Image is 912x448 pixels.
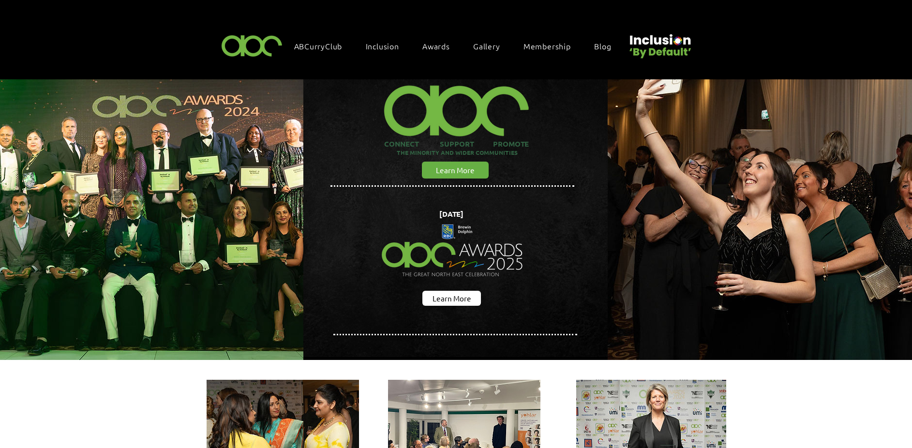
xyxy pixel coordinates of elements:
[397,149,518,156] span: THE MINORITY AND WIDER COMMUNITIES
[384,139,529,149] span: CONNECT SUPPORT PROMOTE
[433,293,471,303] span: Learn More
[523,41,571,51] span: Membership
[422,162,489,179] a: Learn More
[422,291,481,306] a: Learn More
[418,36,464,56] div: Awards
[519,36,585,56] a: Membership
[366,41,399,51] span: Inclusion
[294,41,343,51] span: ABCurryClub
[436,165,475,175] span: Learn More
[468,36,515,56] a: Gallery
[589,36,626,56] a: Blog
[422,41,450,51] span: Awards
[439,209,463,219] span: [DATE]
[626,26,693,60] img: Untitled design (22).png
[289,36,357,56] a: ABCurryClub
[303,79,608,357] img: abc background hero black.png
[594,41,611,51] span: Blog
[373,207,532,296] img: Northern Insights Double Pager Apr 2025.png
[289,36,626,56] nav: Site
[219,31,285,60] img: ABC-Logo-Blank-Background-01-01-2.png
[379,73,534,139] img: ABC-Logo-Blank-Background-01-01-2_edited.png
[473,41,500,51] span: Gallery
[361,36,414,56] div: Inclusion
